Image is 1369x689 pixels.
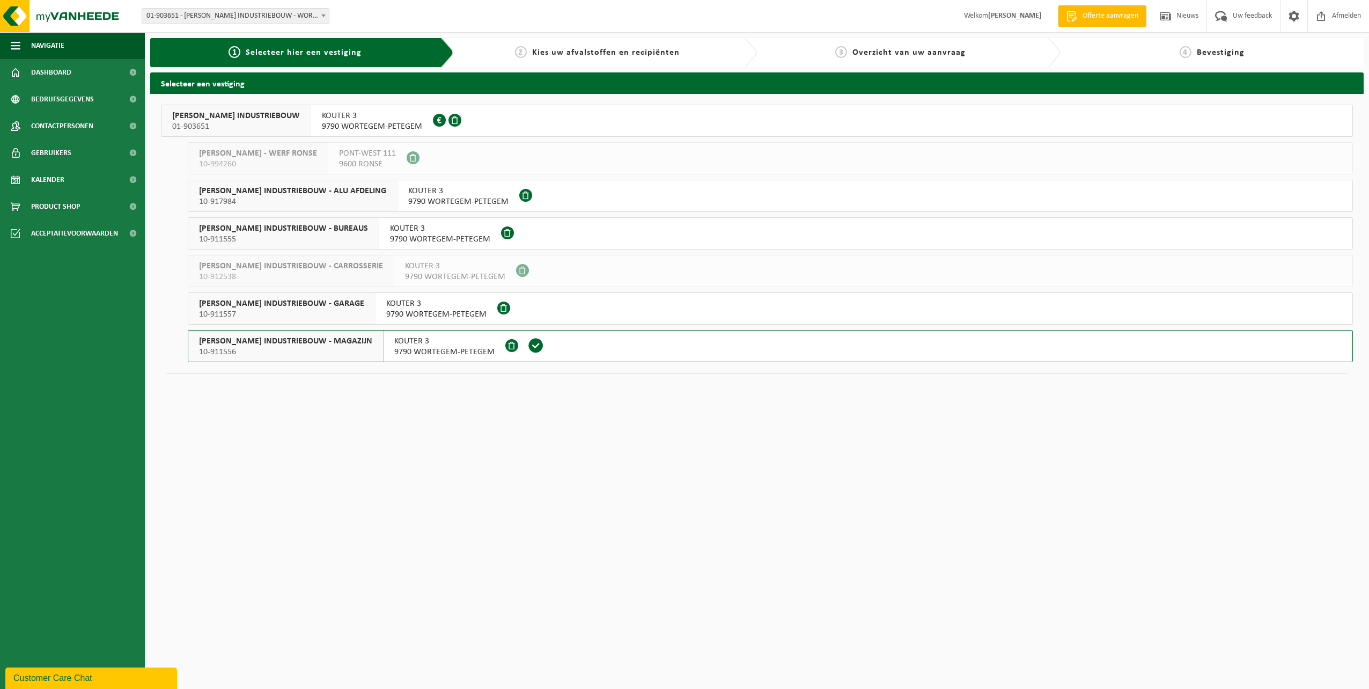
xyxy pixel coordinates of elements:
[405,261,505,272] span: KOUTER 3
[199,196,386,207] span: 10-917984
[31,166,64,193] span: Kalender
[31,220,118,247] span: Acceptatievoorwaarden
[31,32,64,59] span: Navigatie
[988,12,1042,20] strong: [PERSON_NAME]
[835,46,847,58] span: 3
[199,261,383,272] span: [PERSON_NAME] INDUSTRIEBOUW - CARROSSERIE
[322,111,422,121] span: KOUTER 3
[150,72,1364,93] h2: Selecteer een vestiging
[229,46,240,58] span: 1
[188,330,1353,362] button: [PERSON_NAME] INDUSTRIEBOUW - MAGAZIJN 10-911556 KOUTER 39790 WORTEGEM-PETEGEM
[394,336,495,347] span: KOUTER 3
[199,148,317,159] span: [PERSON_NAME] - WERF RONSE
[322,121,422,132] span: 9790 WORTEGEM-PETEGEM
[199,347,372,357] span: 10-911556
[188,217,1353,250] button: [PERSON_NAME] INDUSTRIEBOUW - BUREAUS 10-911555 KOUTER 39790 WORTEGEM-PETEGEM
[532,48,680,57] span: Kies uw afvalstoffen en recipiënten
[408,186,509,196] span: KOUTER 3
[31,113,93,140] span: Contactpersonen
[188,292,1353,325] button: [PERSON_NAME] INDUSTRIEBOUW - GARAGE 10-911557 KOUTER 39790 WORTEGEM-PETEGEM
[246,48,362,57] span: Selecteer hier een vestiging
[31,59,71,86] span: Dashboard
[142,8,329,24] span: 01-903651 - WILLY NAESSENS INDUSTRIEBOUW - WORTEGEM-PETEGEM
[405,272,505,282] span: 9790 WORTEGEM-PETEGEM
[172,121,300,132] span: 01-903651
[1058,5,1146,27] a: Offerte aanvragen
[142,9,329,24] span: 01-903651 - WILLY NAESSENS INDUSTRIEBOUW - WORTEGEM-PETEGEM
[408,196,509,207] span: 9790 WORTEGEM-PETEGEM
[199,272,383,282] span: 10-912538
[5,665,179,689] iframe: chat widget
[172,111,300,121] span: [PERSON_NAME] INDUSTRIEBOUW
[1080,11,1141,21] span: Offerte aanvragen
[31,86,94,113] span: Bedrijfsgegevens
[199,298,364,309] span: [PERSON_NAME] INDUSTRIEBOUW - GARAGE
[1197,48,1245,57] span: Bevestiging
[515,46,527,58] span: 2
[1180,46,1191,58] span: 4
[31,193,80,220] span: Product Shop
[31,140,71,166] span: Gebruikers
[188,180,1353,212] button: [PERSON_NAME] INDUSTRIEBOUW - ALU AFDELING 10-917984 KOUTER 39790 WORTEGEM-PETEGEM
[390,234,490,245] span: 9790 WORTEGEM-PETEGEM
[852,48,966,57] span: Overzicht van uw aanvraag
[199,223,368,234] span: [PERSON_NAME] INDUSTRIEBOUW - BUREAUS
[199,234,368,245] span: 10-911555
[390,223,490,234] span: KOUTER 3
[199,309,364,320] span: 10-911557
[339,159,396,170] span: 9600 RONSE
[386,298,487,309] span: KOUTER 3
[199,159,317,170] span: 10-994260
[386,309,487,320] span: 9790 WORTEGEM-PETEGEM
[394,347,495,357] span: 9790 WORTEGEM-PETEGEM
[199,186,386,196] span: [PERSON_NAME] INDUSTRIEBOUW - ALU AFDELING
[199,336,372,347] span: [PERSON_NAME] INDUSTRIEBOUW - MAGAZIJN
[161,105,1353,137] button: [PERSON_NAME] INDUSTRIEBOUW 01-903651 KOUTER 39790 WORTEGEM-PETEGEM
[339,148,396,159] span: PONT-WEST 111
